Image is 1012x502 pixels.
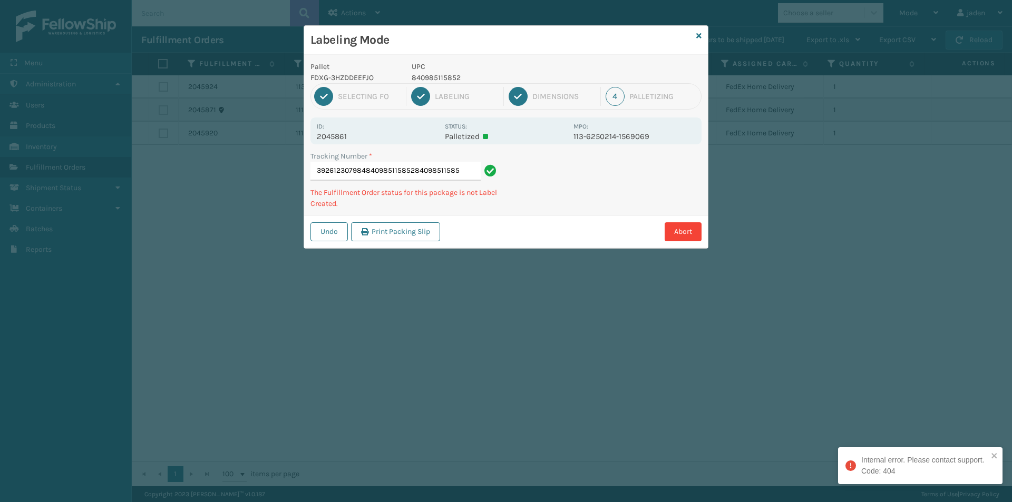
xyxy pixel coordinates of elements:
label: Id: [317,123,324,130]
div: Dimensions [532,92,596,101]
p: Pallet [310,61,399,72]
div: Selecting FO [338,92,401,101]
p: UPC [412,61,567,72]
p: The Fulfillment Order status for this package is not Label Created. [310,187,500,209]
div: Palletizing [629,92,698,101]
p: 113-6250214-1569069 [573,132,695,141]
p: Palletized [445,132,567,141]
button: Abort [665,222,702,241]
button: Print Packing Slip [351,222,440,241]
h3: Labeling Mode [310,32,692,48]
label: Tracking Number [310,151,372,162]
div: Internal error. Please contact support. Code: 404 [861,455,988,477]
button: close [991,451,998,461]
div: 2 [411,87,430,106]
div: Labeling [435,92,498,101]
label: Status: [445,123,467,130]
div: 3 [509,87,528,106]
p: 840985115852 [412,72,567,83]
button: Undo [310,222,348,241]
div: 1 [314,87,333,106]
p: FDXG-3HZDDEEFJO [310,72,399,83]
label: MPO: [573,123,588,130]
div: 4 [606,87,625,106]
p: 2045861 [317,132,439,141]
